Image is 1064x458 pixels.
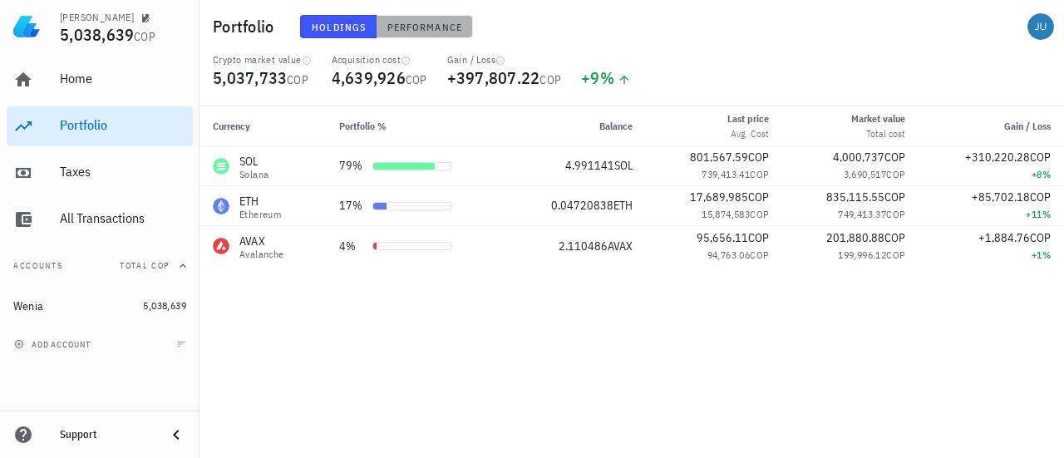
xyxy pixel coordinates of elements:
span: % [1042,249,1051,261]
span: 4.991141 [565,158,614,173]
div: All Transactions [60,210,186,226]
div: SOL [239,153,268,170]
div: +11 [932,206,1051,223]
div: Wenia [13,299,43,313]
th: Gain / Loss: Not sorted. Activate to sort ascending. [919,106,1064,146]
span: COP [748,190,769,204]
h1: Portfolio [213,13,280,40]
a: All Transactions [7,199,193,239]
div: Market value [851,111,905,126]
span: 749,413.37 [838,208,886,220]
div: Crypto market value [213,53,312,66]
div: ETH-icon [213,198,229,214]
div: Avg. Cost [727,126,769,141]
span: +1,884.76 [978,230,1030,245]
div: Home [60,71,186,86]
span: % [1042,168,1051,180]
a: Taxes [7,153,193,193]
div: +9 [581,70,631,86]
span: 801,567.59 [690,150,748,165]
div: +8 [932,166,1051,183]
span: 15,874,583 [702,208,750,220]
span: COP [748,230,769,245]
div: 17% [339,197,366,214]
span: Portfolio % [339,120,387,132]
th: Balance: Not sorted. Activate to sort ascending. [506,106,646,146]
span: Balance [599,120,633,132]
span: COP [539,72,561,87]
span: % [1042,208,1051,220]
span: COP [884,230,905,245]
div: +1 [932,247,1051,263]
div: Support [60,428,153,441]
span: 17,689,985 [690,190,748,204]
span: ETH [613,198,633,213]
img: LedgiFi [13,13,40,40]
span: +397,807.22 [447,66,540,89]
span: Performance [387,21,462,33]
div: 4% [339,238,366,255]
span: 3,690,517 [844,168,887,180]
span: % [600,66,614,89]
span: COP [134,29,155,44]
div: Taxes [60,164,186,180]
span: COP [884,190,905,204]
div: ETH [239,193,281,209]
a: Wenia 5,038,639 [7,286,193,326]
span: 94,763.06 [707,249,751,261]
span: COP [886,208,905,220]
button: AccountsTotal COP [7,246,193,286]
span: 5,037,733 [213,66,287,89]
a: Portfolio [7,106,193,146]
span: COP [886,249,905,261]
span: COP [886,168,905,180]
span: COP [750,168,769,180]
a: Home [7,60,193,100]
span: 739,413.41 [702,168,750,180]
th: Currency [199,106,326,146]
span: Holdings [311,21,366,33]
div: Portfolio [60,117,186,133]
span: 199,996.12 [838,249,886,261]
span: COP [750,208,769,220]
div: 79% [339,157,366,175]
div: Solana [239,170,268,180]
span: 5,038,639 [60,23,134,46]
span: +310,220.28 [965,150,1030,165]
span: COP [1030,150,1051,165]
span: 2.110486 [559,239,608,254]
span: +85,702.18 [972,190,1030,204]
div: Total cost [851,126,905,141]
span: COP [750,249,769,261]
th: Portfolio %: Not sorted. Activate to sort ascending. [326,106,506,146]
span: 4,000,737 [833,150,884,165]
span: COP [1030,230,1051,245]
div: Last price [727,111,769,126]
span: 835,115.55 [826,190,884,204]
button: add account [10,336,97,352]
div: [PERSON_NAME] [60,11,134,24]
span: COP [406,72,427,87]
span: 5,038,639 [143,299,186,312]
span: 201,880.88 [826,230,884,245]
div: avatar [1027,13,1054,40]
span: COP [748,150,769,165]
button: Performance [377,15,473,38]
div: AVAX [239,233,284,249]
div: Avalanche [239,249,284,259]
div: AVAX-icon [213,238,229,254]
span: Gain / Loss [1004,120,1051,132]
span: COP [1030,190,1051,204]
div: SOL-icon [213,158,229,175]
span: SOL [614,158,633,173]
div: Ethereum [239,209,281,219]
span: Currency [213,120,250,132]
span: COP [884,150,905,165]
span: 4,639,926 [332,66,406,89]
span: AVAX [608,239,633,254]
div: Acquisition cost [332,53,427,66]
button: Holdings [300,15,377,38]
span: Total COP [120,260,170,271]
span: 0.04720838 [551,198,613,213]
div: Gain / Loss [447,53,562,66]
